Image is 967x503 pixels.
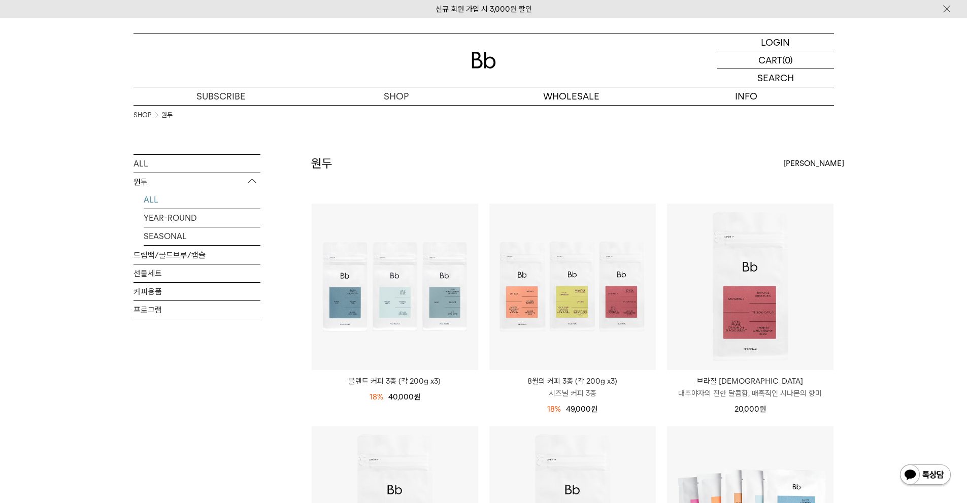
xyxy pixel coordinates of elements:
a: SHOP [309,87,484,105]
a: YEAR-ROUND [144,209,260,227]
img: 브라질 사맘바이아 [667,204,833,370]
p: (0) [782,51,793,69]
div: 18% [547,403,561,415]
img: 로고 [472,52,496,69]
span: 20,000 [735,405,766,414]
a: 커피용품 [134,283,260,300]
a: LOGIN [717,33,834,51]
a: SEASONAL [144,227,260,245]
a: 드립백/콜드브루/캡슐 [134,246,260,264]
a: ALL [144,191,260,209]
a: 신규 회원 가입 시 3,000원 할인 [436,5,532,14]
a: 블렌드 커피 3종 (각 200g x3) [312,375,478,387]
span: 49,000 [566,405,597,414]
img: 8월의 커피 3종 (각 200g x3) [489,204,656,370]
img: 카카오톡 채널 1:1 채팅 버튼 [899,463,952,488]
p: 대추야자의 진한 달콤함, 매혹적인 시나몬의 향미 [667,387,833,399]
p: WHOLESALE [484,87,659,105]
p: 시즈널 커피 3종 [489,387,656,399]
p: LOGIN [761,33,790,51]
a: 원두 [161,110,173,120]
p: INFO [659,87,834,105]
a: SUBSCRIBE [134,87,309,105]
p: 브라질 [DEMOGRAPHIC_DATA] [667,375,833,387]
a: 선물세트 [134,264,260,282]
p: CART [758,51,782,69]
a: CART (0) [717,51,834,69]
span: 원 [759,405,766,414]
span: 40,000 [388,392,420,401]
a: 프로그램 [134,301,260,319]
h2: 원두 [311,155,332,172]
a: ALL [134,155,260,173]
span: [PERSON_NAME] [783,157,844,170]
div: 18% [370,391,383,403]
a: 8월의 커피 3종 (각 200g x3) 시즈널 커피 3종 [489,375,656,399]
p: 8월의 커피 3종 (각 200g x3) [489,375,656,387]
a: SHOP [134,110,151,120]
a: 브라질 [DEMOGRAPHIC_DATA] 대추야자의 진한 달콤함, 매혹적인 시나몬의 향미 [667,375,833,399]
p: 원두 [134,173,260,191]
span: 원 [591,405,597,414]
span: 원 [414,392,420,401]
img: 블렌드 커피 3종 (각 200g x3) [312,204,478,370]
p: SEARCH [757,69,794,87]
